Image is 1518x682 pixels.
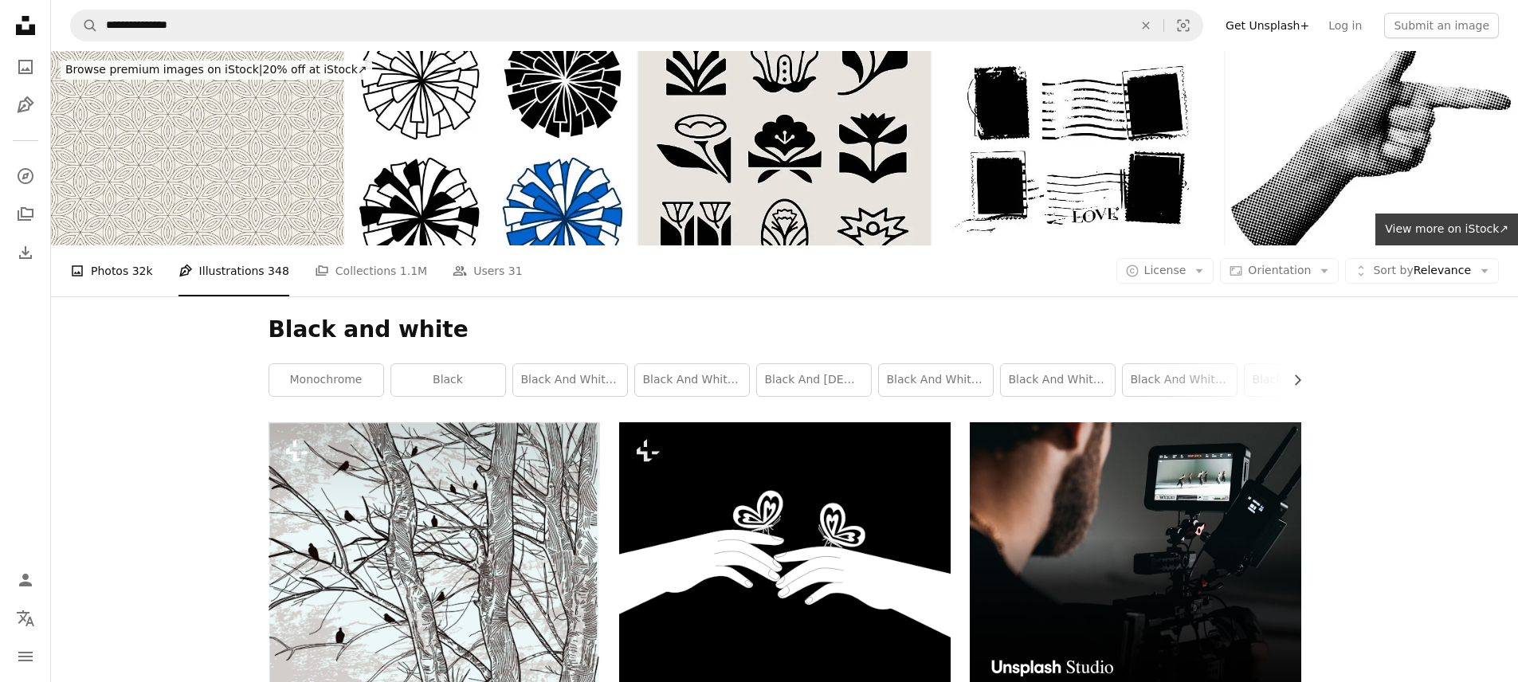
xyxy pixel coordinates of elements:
[1123,364,1237,396] a: black and white aesthetic
[879,364,993,396] a: black and white wallpaper
[70,10,1203,41] form: Find visuals sitewide
[400,262,427,280] span: 1.1M
[619,547,951,562] a: Two hands holding a butterfly on top of each other
[61,61,372,80] div: 20% off at iStock ↗
[10,160,41,192] a: Explore
[71,10,98,41] button: Search Unsplash
[1345,258,1499,284] button: Sort byRelevance
[1220,258,1339,284] button: Orientation
[508,262,523,280] span: 31
[10,602,41,634] button: Language
[1128,10,1163,41] button: Clear
[345,51,637,245] img: Cheerleader Pom-Pom Clipart Set with Outline, Silhouette & Color Variations
[51,51,343,245] img: Seamless Geometric Vector Pattern
[269,649,600,664] a: An updated illustration of some barren winter trees.
[1216,13,1319,38] a: Get Unsplash+
[391,364,505,396] a: black
[10,237,41,268] a: Download History
[1164,10,1202,41] button: Visual search
[1144,264,1187,276] span: License
[1384,13,1499,38] button: Submit an image
[10,198,41,230] a: Collections
[1385,222,1508,235] span: View more on iStock ↗
[1001,364,1115,396] a: black and white art
[10,10,41,45] a: Home — Unsplash
[1116,258,1214,284] button: License
[638,51,931,245] img: Vintage Inspired Botanical Icons
[757,364,871,396] a: black and [DEMOGRAPHIC_DATA] people
[1248,264,1311,276] span: Orientation
[315,245,427,296] a: Collections 1.1M
[1375,214,1518,245] a: View more on iStock↗
[269,316,1301,344] h1: Black and white
[65,63,262,76] span: Browse premium images on iStock |
[51,51,382,89] a: Browse premium images on iStock|20% off at iStock↗
[1226,51,1518,245] img: Pointing hand
[1373,263,1471,279] span: Relevance
[513,364,627,396] a: black and white abstract
[269,364,383,396] a: monochrome
[635,364,749,396] a: black and white portrait
[132,262,153,280] span: 32k
[10,51,41,83] a: Photos
[1319,13,1371,38] a: Log in
[1245,364,1359,396] a: black and white nature
[10,641,41,672] button: Menu
[10,564,41,596] a: Log in / Sign up
[932,51,1225,245] img: Postage black stamps with love on isolated white background. Stylish black and white vintage post...
[1373,264,1413,276] span: Sort by
[1283,364,1301,396] button: scroll list to the right
[453,245,523,296] a: Users 31
[10,89,41,121] a: Illustrations
[70,245,153,296] a: Photos 32k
